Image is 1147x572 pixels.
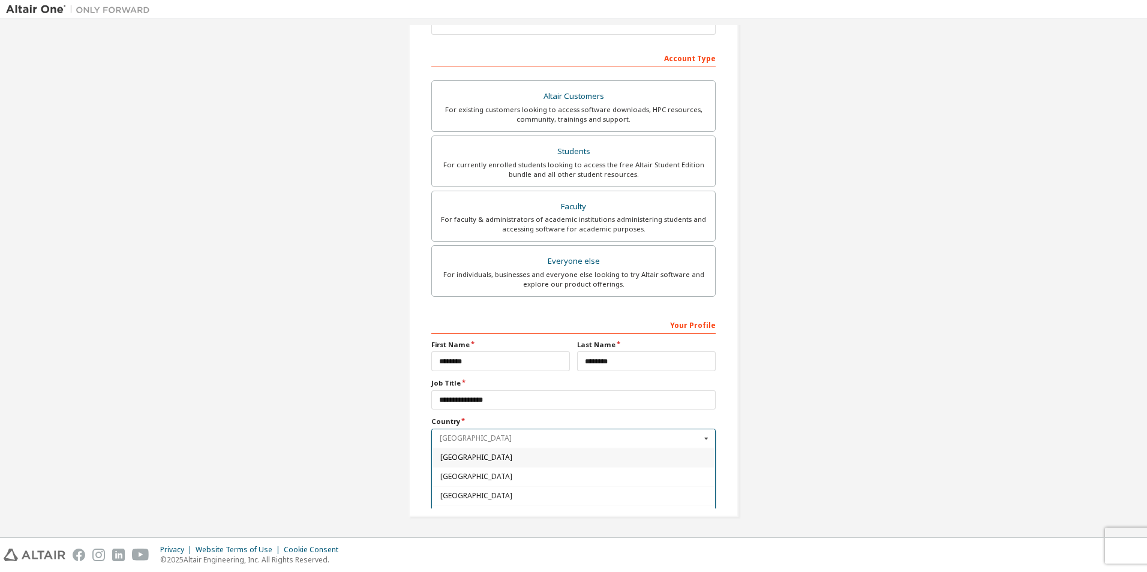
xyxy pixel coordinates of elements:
div: Students [439,143,708,160]
img: linkedin.svg [112,549,125,561]
span: [GEOGRAPHIC_DATA] [440,473,707,480]
span: [GEOGRAPHIC_DATA] [440,492,707,499]
div: For faculty & administrators of academic institutions administering students and accessing softwa... [439,215,708,234]
div: For existing customers looking to access software downloads, HPC resources, community, trainings ... [439,105,708,124]
img: facebook.svg [73,549,85,561]
div: Altair Customers [439,88,708,105]
p: © 2025 Altair Engineering, Inc. All Rights Reserved. [160,555,346,565]
div: Cookie Consent [284,545,346,555]
div: Account Type [431,48,716,67]
div: Everyone else [439,253,708,270]
label: First Name [431,340,570,350]
img: youtube.svg [132,549,149,561]
div: For individuals, businesses and everyone else looking to try Altair software and explore our prod... [439,270,708,289]
div: Website Terms of Use [196,545,284,555]
img: Altair One [6,4,156,16]
img: instagram.svg [92,549,105,561]
span: [GEOGRAPHIC_DATA] [440,454,707,461]
div: Faculty [439,198,708,215]
label: Job Title [431,378,716,388]
div: Your Profile [431,315,716,334]
label: Country [431,417,716,426]
div: Privacy [160,545,196,555]
div: For currently enrolled students looking to access the free Altair Student Edition bundle and all ... [439,160,708,179]
img: altair_logo.svg [4,549,65,561]
label: Last Name [577,340,716,350]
